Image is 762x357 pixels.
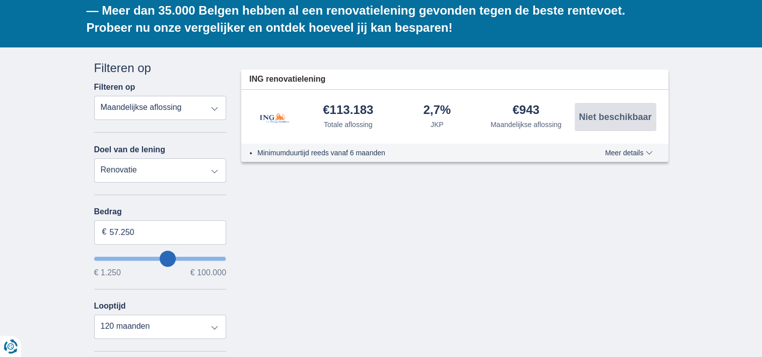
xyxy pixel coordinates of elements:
[575,103,656,131] button: Niet beschikbaar
[491,120,562,130] div: Maandelijkse aflossing
[513,104,539,117] div: €943
[94,145,165,154] label: Doel van de lening
[423,104,451,117] div: 2,7%
[94,257,227,261] input: wantToBorrow
[324,120,373,130] div: Totale aflossing
[249,100,300,134] img: product.pl.alt ING
[94,207,227,216] label: Bedrag
[102,226,107,238] span: €
[94,83,135,92] label: Filteren op
[431,120,444,130] div: JKP
[249,74,325,85] span: ING renovatielening
[579,112,651,122] span: Niet beschikbaar
[597,149,660,157] button: Meer details
[94,59,227,77] div: Filteren op
[257,148,568,158] li: Minimumduurtijd reeds vanaf 6 maanden
[94,302,126,311] label: Looptijd
[605,149,652,156] span: Meer details
[94,269,121,277] span: € 1.250
[190,269,226,277] span: € 100.000
[87,4,626,34] b: — Meer dan 35.000 Belgen hebben al een renovatielening gevonden tegen de beste rentevoet. Probeer...
[323,104,373,117] div: €113.183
